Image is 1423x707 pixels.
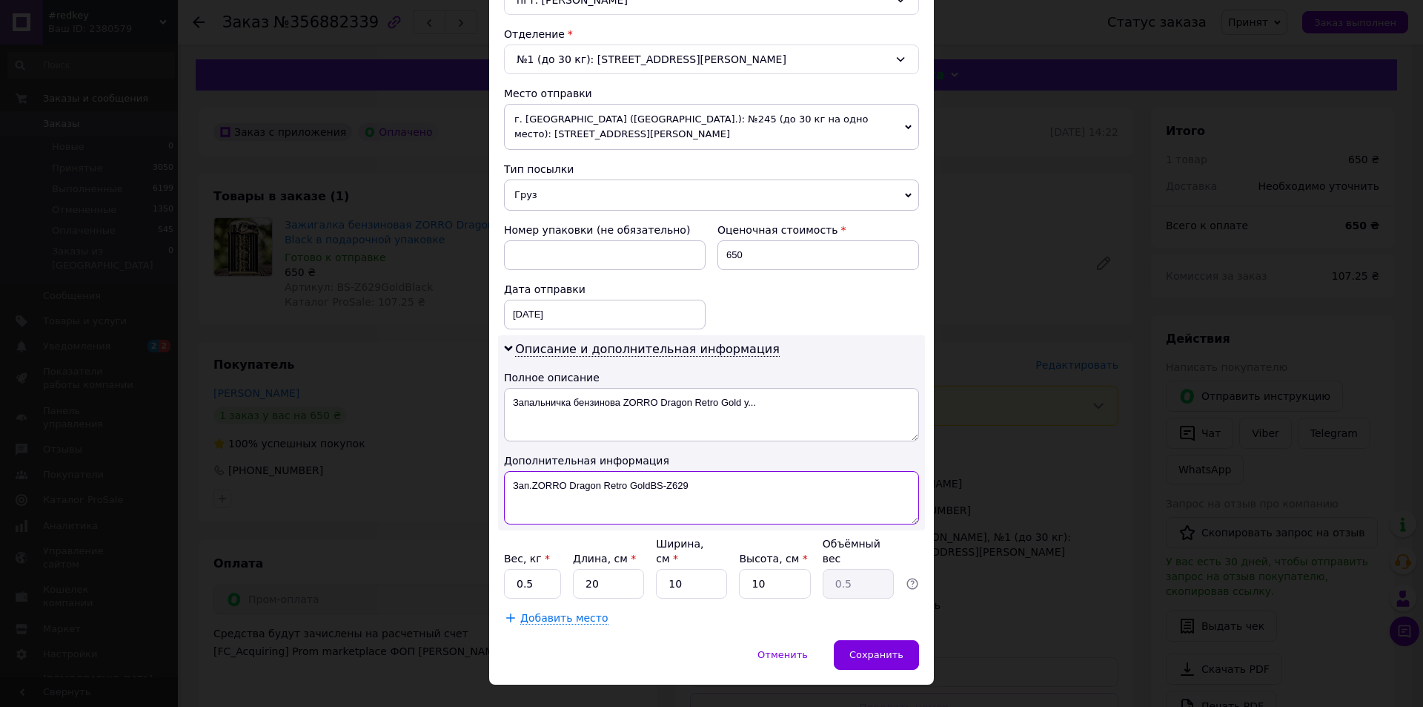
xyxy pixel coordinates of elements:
[717,223,919,237] div: Оценочная стоимость
[504,223,706,237] div: Номер упаковки (не обязательно)
[739,553,807,565] label: Высота, см
[504,163,574,175] span: Тип посылки
[504,388,919,441] textarea: Запальничка бензинова ZORRO Dragon Retro Gold у...
[520,612,608,625] span: Добавить место
[757,649,808,660] span: Отменить
[504,453,919,468] div: Дополнительная информация
[504,27,919,42] div: Отделение
[573,553,636,565] label: Длина, см
[504,45,919,74] div: №1 (до 30 кг): [STREET_ADDRESS][PERSON_NAME]
[504,180,919,211] span: Груз
[504,370,919,385] div: Полное описание
[515,342,780,357] span: Описание и дополнительная информация
[504,282,706,297] div: Дата отправки
[504,104,919,150] span: г. [GEOGRAPHIC_DATA] ([GEOGRAPHIC_DATA].): №245 (до 30 кг на одно место): [STREET_ADDRESS][PERSON...
[823,536,894,566] div: Объёмный вес
[504,471,919,525] textarea: Зап.ZORRO Dragon Retro GoldBS-Z629
[849,649,903,660] span: Сохранить
[656,538,703,565] label: Ширина, см
[504,88,592,99] span: Место отправки
[504,553,550,565] label: Вес, кг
